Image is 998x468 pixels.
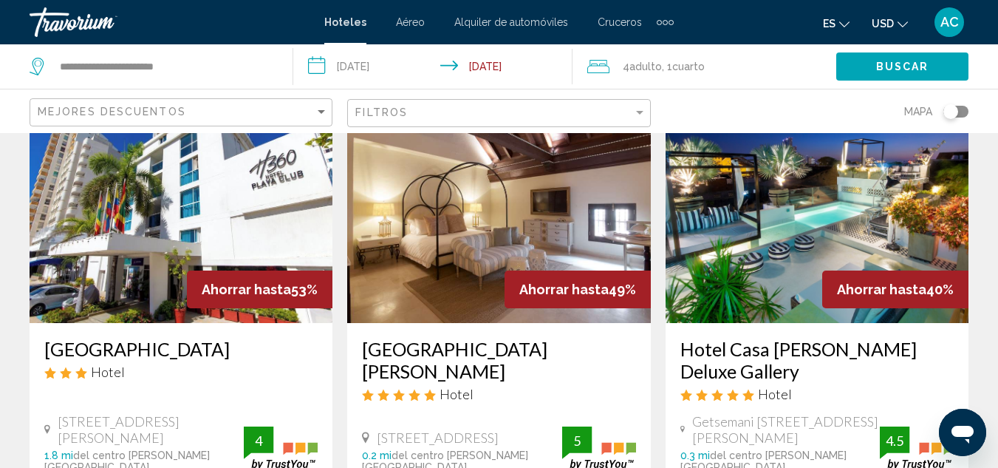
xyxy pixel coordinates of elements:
span: USD [872,18,894,30]
span: 4 [623,56,662,77]
div: 4 [244,432,273,450]
div: 49% [505,271,651,308]
a: [GEOGRAPHIC_DATA] [44,338,318,360]
a: [GEOGRAPHIC_DATA][PERSON_NAME] [362,338,635,382]
a: Travorium [30,7,310,37]
div: 5 [562,432,592,450]
button: User Menu [930,7,968,38]
span: Ahorrar hasta [519,282,609,297]
button: Change currency [872,13,908,34]
iframe: Botón para iniciar la ventana de mensajería [939,409,986,456]
button: Filter [347,98,650,129]
span: Hotel [758,386,792,402]
a: Alquiler de automóviles [454,16,568,28]
div: 3 star Hotel [44,364,318,380]
div: 40% [822,271,968,308]
a: Cruceros [598,16,642,28]
span: es [823,18,835,30]
button: Change language [823,13,850,34]
span: 0.3 mi [680,450,710,461]
span: Adulto [629,61,662,72]
span: 0.2 mi [362,450,392,461]
button: Check-in date: Oct 6, 2025 Check-out date: Oct 10, 2025 [293,44,572,89]
span: Getsemani [STREET_ADDRESS][PERSON_NAME] [692,413,880,446]
span: [STREET_ADDRESS][PERSON_NAME] [58,413,244,446]
button: Travelers: 4 adults, 0 children [573,44,836,89]
span: Hotel [91,364,125,380]
span: Mejores descuentos [38,106,186,118]
span: Hotel [440,386,474,402]
span: Cuarto [672,61,705,72]
span: 1.8 mi [44,450,73,461]
span: Filtros [355,106,408,118]
img: Hotel image [666,87,968,323]
span: Buscar [876,61,929,73]
button: Toggle map [932,105,968,118]
span: Mapa [904,101,932,122]
span: , 1 [662,56,705,77]
div: 5 star Hotel [362,386,635,402]
span: Ahorrar hasta [202,282,291,297]
img: Hotel image [347,87,650,323]
span: Ahorrar hasta [837,282,926,297]
div: 5 star Hotel [680,386,954,402]
a: Hotel Casa [PERSON_NAME] Deluxe Gallery [680,338,954,382]
button: Extra navigation items [657,10,674,34]
img: Hotel image [30,87,332,323]
div: 4.5 [880,432,909,450]
span: [STREET_ADDRESS] [377,430,499,446]
span: AC [940,15,959,30]
mat-select: Sort by [38,106,328,119]
button: Buscar [836,52,968,80]
a: Aéreo [396,16,425,28]
div: 53% [187,271,332,308]
a: Hoteles [324,16,366,28]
